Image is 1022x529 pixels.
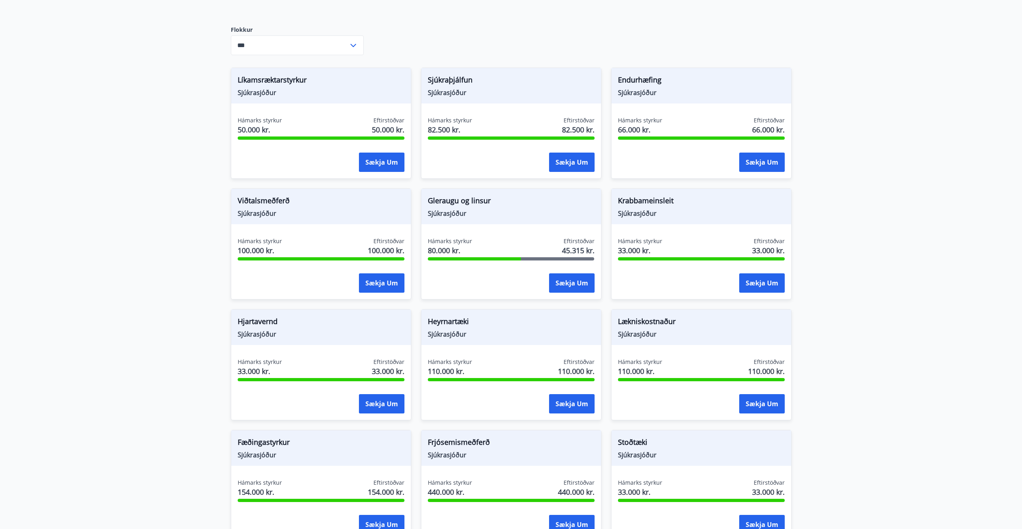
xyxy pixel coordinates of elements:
[238,209,404,218] span: Sjúkrasjóður
[231,26,364,34] label: Flokkur
[238,237,282,245] span: Hámarks styrkur
[428,316,595,330] span: Heyrnartæki
[373,479,404,487] span: Eftirstöðvar
[428,124,472,135] span: 82.500 kr.
[238,116,282,124] span: Hámarks styrkur
[739,153,785,172] button: Sækja um
[618,237,662,245] span: Hámarks styrkur
[238,195,404,209] span: Viðtalsmeðferð
[428,74,595,88] span: Sjúkraþjálfun
[428,88,595,97] span: Sjúkrasjóður
[238,330,404,339] span: Sjúkrasjóður
[752,245,785,256] span: 33.000 kr.
[373,116,404,124] span: Eftirstöðvar
[618,487,662,497] span: 33.000 kr.
[752,487,785,497] span: 33.000 kr.
[428,437,595,450] span: Frjósemismeðferð
[238,358,282,366] span: Hámarks styrkur
[428,245,472,256] span: 80.000 kr.
[564,116,595,124] span: Eftirstöðvar
[238,316,404,330] span: Hjartavernd
[428,450,595,459] span: Sjúkrasjóður
[564,237,595,245] span: Eftirstöðvar
[618,437,785,450] span: Stoðtæki
[618,209,785,218] span: Sjúkrasjóður
[428,366,472,376] span: 110.000 kr.
[618,330,785,339] span: Sjúkrasjóður
[238,88,404,97] span: Sjúkrasjóður
[549,153,595,172] button: Sækja um
[618,316,785,330] span: Lækniskostnaður
[564,479,595,487] span: Eftirstöðvar
[368,245,404,256] span: 100.000 kr.
[558,366,595,376] span: 110.000 kr.
[618,245,662,256] span: 33.000 kr.
[359,273,404,293] button: Sækja um
[238,366,282,376] span: 33.000 kr.
[428,116,472,124] span: Hámarks styrkur
[564,358,595,366] span: Eftirstöðvar
[618,450,785,459] span: Sjúkrasjóður
[238,437,404,450] span: Fæðingastyrkur
[428,209,595,218] span: Sjúkrasjóður
[238,450,404,459] span: Sjúkrasjóður
[368,487,404,497] span: 154.000 kr.
[238,245,282,256] span: 100.000 kr.
[428,195,595,209] span: Gleraugu og linsur
[618,479,662,487] span: Hámarks styrkur
[238,479,282,487] span: Hámarks styrkur
[238,487,282,497] span: 154.000 kr.
[748,366,785,376] span: 110.000 kr.
[238,124,282,135] span: 50.000 kr.
[562,245,595,256] span: 45.315 kr.
[549,394,595,413] button: Sækja um
[428,479,472,487] span: Hámarks styrkur
[428,330,595,339] span: Sjúkrasjóður
[739,273,785,293] button: Sækja um
[359,394,404,413] button: Sækja um
[549,273,595,293] button: Sækja um
[618,358,662,366] span: Hámarks styrkur
[428,487,472,497] span: 440.000 kr.
[752,124,785,135] span: 66.000 kr.
[373,237,404,245] span: Eftirstöðvar
[618,195,785,209] span: Krabbameinsleit
[562,124,595,135] span: 82.500 kr.
[373,358,404,366] span: Eftirstöðvar
[754,358,785,366] span: Eftirstöðvar
[754,479,785,487] span: Eftirstöðvar
[428,358,472,366] span: Hámarks styrkur
[618,124,662,135] span: 66.000 kr.
[359,153,404,172] button: Sækja um
[618,88,785,97] span: Sjúkrasjóður
[238,74,404,88] span: Líkamsræktarstyrkur
[372,366,404,376] span: 33.000 kr.
[618,116,662,124] span: Hámarks styrkur
[739,394,785,413] button: Sækja um
[618,74,785,88] span: Endurhæfing
[754,237,785,245] span: Eftirstöðvar
[372,124,404,135] span: 50.000 kr.
[558,487,595,497] span: 440.000 kr.
[428,237,472,245] span: Hámarks styrkur
[618,366,662,376] span: 110.000 kr.
[754,116,785,124] span: Eftirstöðvar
